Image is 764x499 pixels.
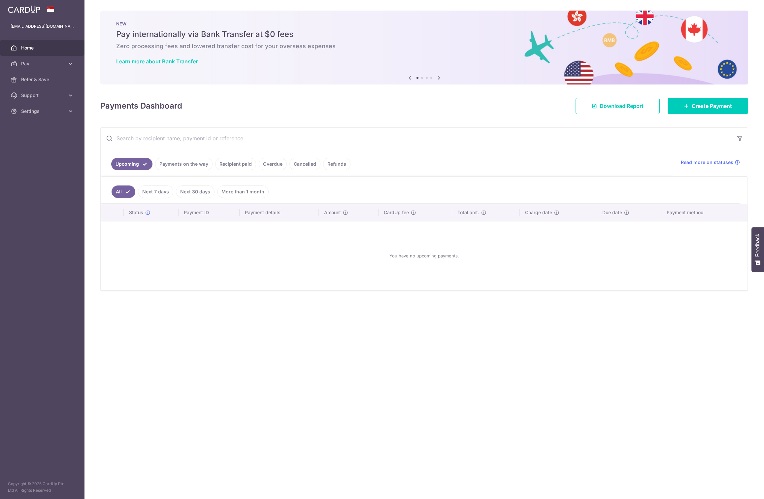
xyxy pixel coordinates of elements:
[21,108,65,115] span: Settings
[324,209,341,216] span: Amount
[129,209,143,216] span: Status
[8,5,40,13] img: CardUp
[112,185,135,198] a: All
[751,227,764,272] button: Feedback - Show survey
[116,29,732,40] h5: Pay internationally via Bank Transfer at $0 fees
[681,159,740,166] a: Read more on statuses
[176,185,215,198] a: Next 30 days
[100,100,182,112] h4: Payments Dashboard
[155,158,213,170] a: Payments on the way
[111,158,152,170] a: Upcoming
[217,185,269,198] a: More than 1 month
[457,209,479,216] span: Total amt.
[138,185,173,198] a: Next 7 days
[289,158,320,170] a: Cancelled
[100,11,748,84] img: Bank transfer banner
[259,158,287,170] a: Overdue
[21,76,65,83] span: Refer & Save
[384,209,409,216] span: CardUp fee
[681,159,733,166] span: Read more on statuses
[109,227,740,285] div: You have no upcoming payments.
[240,204,319,221] th: Payment details
[101,128,732,149] input: Search by recipient name, payment id or reference
[692,102,732,110] span: Create Payment
[525,209,552,216] span: Charge date
[755,234,761,257] span: Feedback
[602,209,622,216] span: Due date
[215,158,256,170] a: Recipient paid
[21,92,65,99] span: Support
[179,204,240,221] th: Payment ID
[21,45,65,51] span: Home
[11,23,74,30] p: [EMAIL_ADDRESS][DOMAIN_NAME]
[323,158,350,170] a: Refunds
[668,98,748,114] a: Create Payment
[21,60,65,67] span: Pay
[116,58,198,65] a: Learn more about Bank Transfer
[576,98,660,114] a: Download Report
[661,204,747,221] th: Payment method
[600,102,644,110] span: Download Report
[116,42,732,50] h6: Zero processing fees and lowered transfer cost for your overseas expenses
[116,21,732,26] p: NEW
